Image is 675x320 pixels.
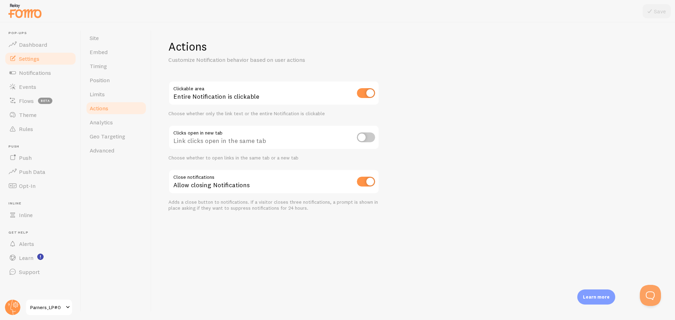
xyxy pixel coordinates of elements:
div: Link clicks open in the same tab [168,125,379,151]
a: Inline [4,208,77,222]
span: Alerts [19,240,34,247]
span: Limits [90,91,105,98]
h1: Actions [168,39,379,54]
span: Settings [19,55,39,62]
span: Learn [19,254,33,261]
a: Notifications [4,66,77,80]
span: Push [19,154,32,161]
span: Inline [8,201,77,206]
span: Geo Targeting [90,133,125,140]
div: Allow closing Notifications [168,169,379,195]
a: Timing [85,59,147,73]
img: fomo-relay-logo-orange.svg [7,2,43,20]
a: Geo Targeting [85,129,147,143]
div: Choose whether only the link text or the entire Notification is clickable [168,111,379,117]
div: Entire Notification is clickable [168,81,379,106]
span: Embed [90,48,108,55]
a: Learn [4,251,77,265]
span: Theme [19,111,37,118]
a: Parners_LP#0 [25,299,73,316]
span: Advanced [90,147,114,154]
p: Learn more [583,294,610,300]
div: Learn more [577,289,615,305]
a: Push Data [4,165,77,179]
span: Notifications [19,69,51,76]
span: Analytics [90,119,113,126]
a: Theme [4,108,77,122]
span: Actions [90,105,108,112]
iframe: Help Scout Beacon - Open [640,285,661,306]
a: Site [85,31,147,45]
span: Pop-ups [8,31,77,35]
span: Support [19,268,40,275]
a: Support [4,265,77,279]
a: Events [4,80,77,94]
span: Dashboard [19,41,47,48]
span: Inline [19,211,33,218]
span: Position [90,77,110,84]
a: Opt-In [4,179,77,193]
span: Flows [19,97,34,104]
span: Opt-In [19,182,36,189]
p: Customize Notification behavior based on user actions [168,56,337,64]
span: Push Data [19,168,45,175]
span: Get Help [8,230,77,235]
a: Embed [85,45,147,59]
a: Dashboard [4,38,77,52]
a: Advanced [85,143,147,157]
a: Settings [4,52,77,66]
a: Limits [85,87,147,101]
a: Analytics [85,115,147,129]
a: Position [85,73,147,87]
svg: <p>Watch New Feature Tutorials!</p> [37,254,44,260]
span: Events [19,83,36,90]
a: Actions [85,101,147,115]
a: Alerts [4,237,77,251]
span: Timing [90,63,107,70]
span: Rules [19,125,33,132]
div: Choose whether to open links in the same tab or a new tab [168,155,379,161]
a: Push [4,151,77,165]
div: Adds a close button to notifications. If a visitor closes three notifications, a prompt is shown ... [168,199,379,211]
span: Push [8,144,77,149]
span: Parners_LP#0 [30,303,64,312]
a: Flows beta [4,94,77,108]
span: Site [90,34,99,41]
span: beta [38,98,52,104]
a: Rules [4,122,77,136]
